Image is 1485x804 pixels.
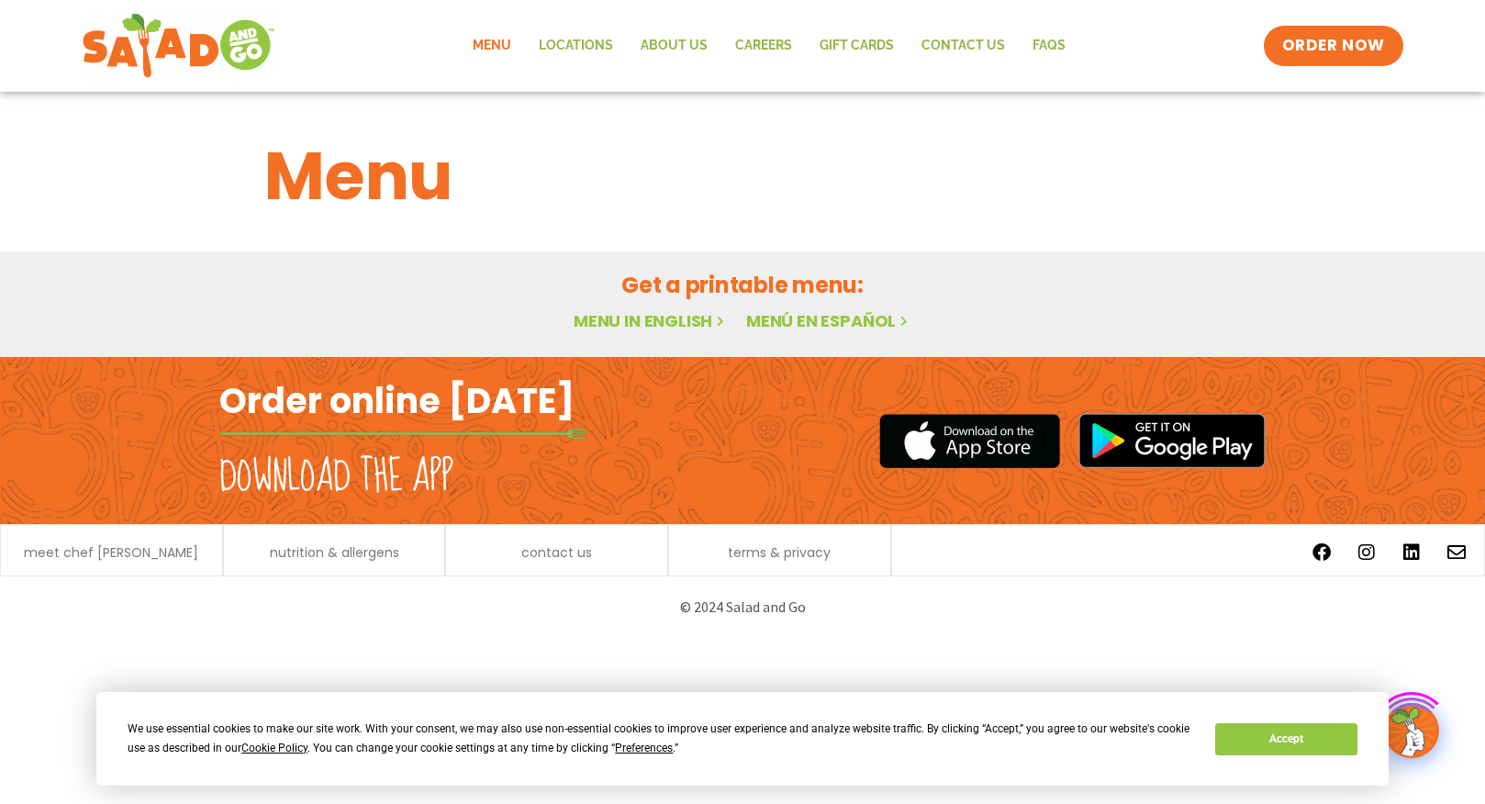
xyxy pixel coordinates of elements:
[574,309,728,332] a: Menu in English
[1264,26,1403,66] a: ORDER NOW
[627,25,721,67] a: About Us
[1215,723,1357,755] button: Accept
[219,429,586,439] img: fork
[82,9,275,83] img: new-SAG-logo-768×292
[270,546,399,559] a: nutrition & allergens
[96,692,1389,786] div: Cookie Consent Prompt
[219,378,575,423] h2: Order online [DATE]
[521,546,592,559] a: contact us
[459,25,525,67] a: Menu
[746,309,911,332] a: Menú en español
[615,742,673,754] span: Preferences
[728,546,831,559] a: terms & privacy
[806,25,908,67] a: GIFT CARDS
[128,720,1193,758] div: We use essential cookies to make our site work. With your consent, we may also use non-essential ...
[721,25,806,67] a: Careers
[219,452,453,503] h2: Download the app
[229,595,1256,620] p: © 2024 Salad and Go
[1078,413,1266,468] img: google_play
[264,269,1221,301] h2: Get a printable menu:
[1282,35,1385,57] span: ORDER NOW
[908,25,1019,67] a: Contact Us
[459,25,1079,67] nav: Menu
[1019,25,1079,67] a: FAQs
[241,742,307,754] span: Cookie Policy
[879,411,1060,471] img: appstore
[525,25,627,67] a: Locations
[264,127,1221,226] h1: Menu
[24,546,198,559] a: meet chef [PERSON_NAME]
